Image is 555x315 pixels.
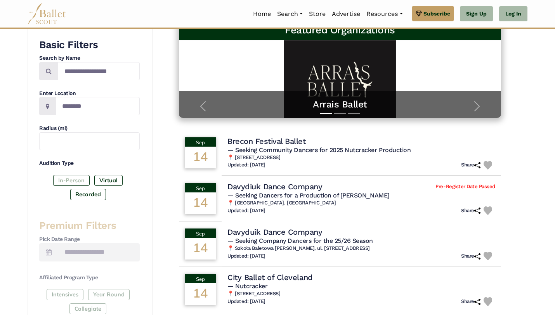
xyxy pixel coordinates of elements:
[227,162,265,168] h6: Updated: [DATE]
[39,219,140,232] h3: Premium Filters
[348,109,360,118] button: Slide 3
[94,175,123,186] label: Virtual
[187,99,493,111] a: Arrais Ballet
[227,245,495,252] h6: 📍 Szkoła Baletowa [PERSON_NAME], ul. [STREET_ADDRESS]
[227,237,373,244] span: — Seeking Company Dancers for the 25/26 Season
[185,238,216,260] div: 14
[39,54,140,62] h4: Search by Name
[329,6,363,22] a: Advertise
[320,109,332,118] button: Slide 1
[461,162,480,168] h6: Share
[227,154,495,161] h6: 📍 [STREET_ADDRESS]
[274,6,306,22] a: Search
[227,136,305,146] h4: Brecon Festival Ballet
[185,228,216,238] div: Sep
[306,6,329,22] a: Store
[499,6,527,22] a: Log In
[39,125,140,132] h4: Radius (mi)
[53,175,90,186] label: In-Person
[227,192,390,199] span: — Seeking Dancers for a Production of [PERSON_NAME]
[70,189,106,200] label: Recorded
[185,147,216,168] div: 14
[227,227,322,237] h4: Davyduik Dance Company
[185,137,216,147] div: Sep
[227,282,267,290] span: — Nutcracker
[227,298,265,305] h6: Updated: [DATE]
[39,235,140,243] h4: Pick Date Range
[227,182,322,192] h4: Davydiuk Dance Company
[227,146,411,154] span: — Seeking Community Dancers for 2025 Nutcracker Production
[185,192,216,214] div: 14
[461,298,480,305] h6: Share
[185,283,216,305] div: 14
[227,253,265,260] h6: Updated: [DATE]
[435,183,495,190] span: Pre-Register Date Passed
[412,6,454,21] a: Subscribe
[416,9,422,18] img: gem.svg
[227,200,495,206] h6: 📍 [GEOGRAPHIC_DATA], [GEOGRAPHIC_DATA]
[185,183,216,192] div: Sep
[334,109,346,118] button: Slide 2
[363,6,406,22] a: Resources
[39,159,140,167] h4: Audition Type
[55,97,140,115] input: Location
[461,208,480,214] h6: Share
[227,208,265,214] h6: Updated: [DATE]
[423,9,450,18] span: Subscribe
[460,6,493,22] a: Sign Up
[227,272,312,282] h4: City Ballet of Cleveland
[58,62,140,80] input: Search by names...
[250,6,274,22] a: Home
[185,24,495,37] h3: Featured Organizations
[227,291,495,297] h6: 📍 [STREET_ADDRESS]
[39,90,140,97] h4: Enter Location
[185,274,216,283] div: Sep
[461,253,480,260] h6: Share
[39,274,140,282] h4: Affiliated Program Type
[39,38,140,52] h3: Basic Filters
